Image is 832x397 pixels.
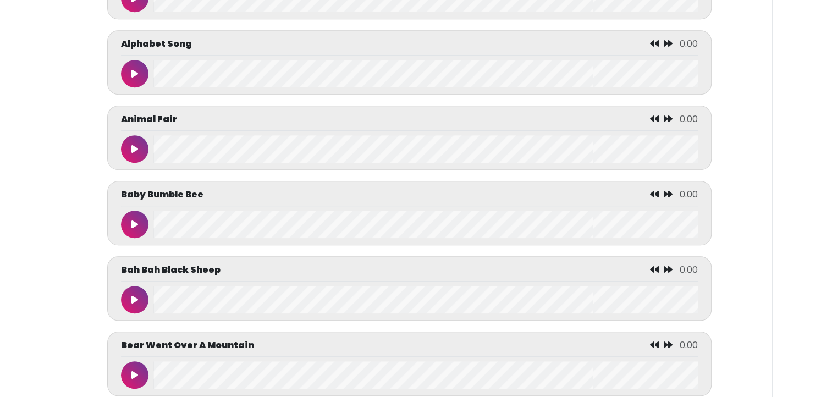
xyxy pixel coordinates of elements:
[680,188,698,201] span: 0.00
[680,113,698,125] span: 0.00
[680,339,698,351] span: 0.00
[680,263,698,276] span: 0.00
[121,263,221,277] p: Bah Bah Black Sheep
[121,339,254,352] p: Bear Went Over A Mountain
[680,37,698,50] span: 0.00
[121,37,192,51] p: Alphabet Song
[121,113,177,126] p: Animal Fair
[121,188,203,201] p: Baby Bumble Bee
